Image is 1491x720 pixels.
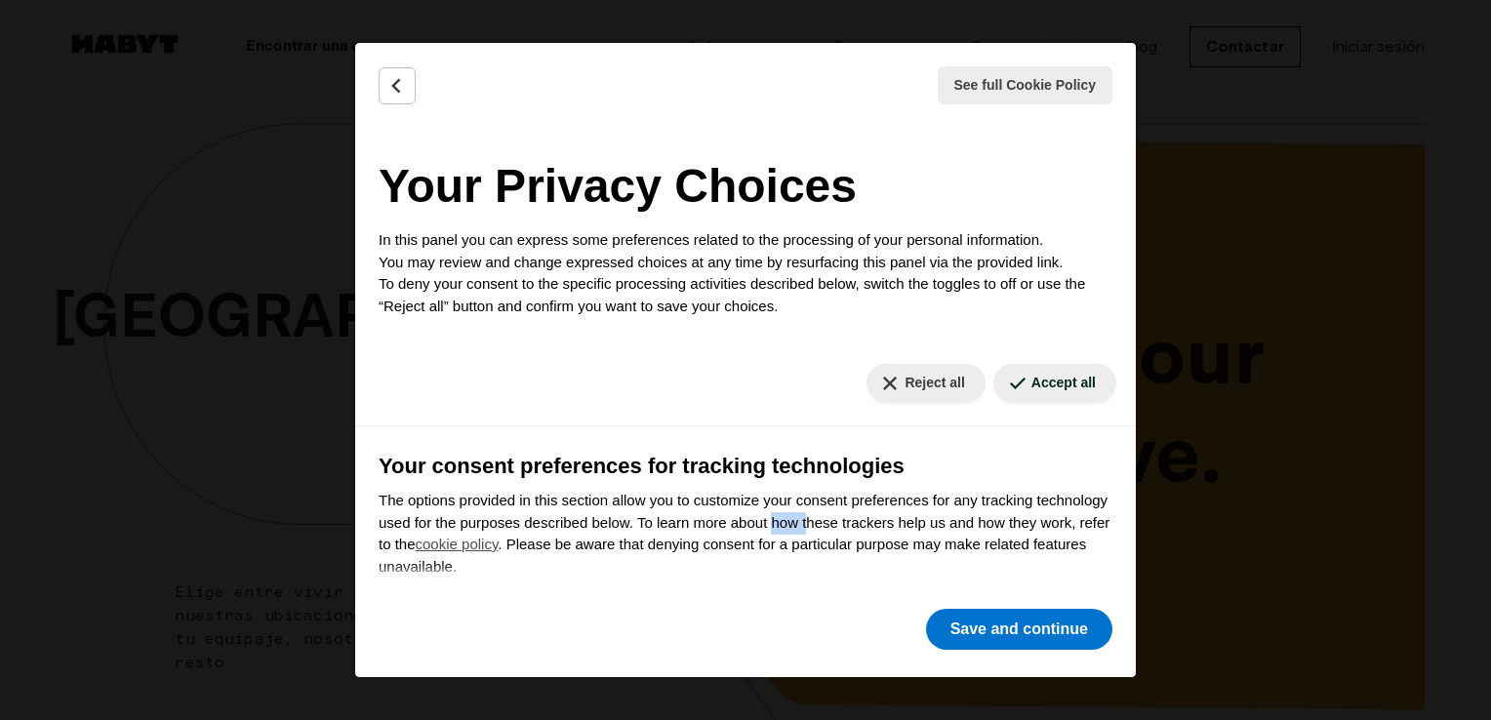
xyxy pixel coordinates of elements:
button: Back [379,67,416,104]
p: In this panel you can express some preferences related to the processing of your personal informa... [379,229,1112,317]
button: Reject all [866,364,985,402]
a: cookie policy [416,536,499,552]
span: See full Cookie Policy [954,75,1097,96]
button: Save and continue [926,609,1112,650]
button: Accept all [993,364,1116,402]
button: See full Cookie Policy [938,66,1113,104]
h2: Your Privacy Choices [379,151,1112,221]
h3: Your consent preferences for tracking technologies [379,450,1112,482]
p: The options provided in this section allow you to customize your consent preferences for any trac... [379,490,1112,578]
